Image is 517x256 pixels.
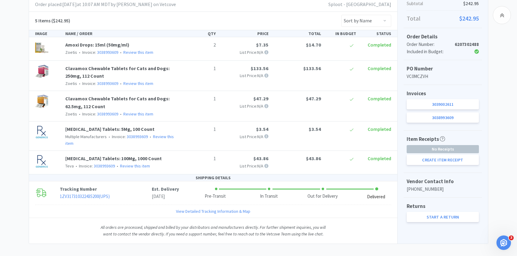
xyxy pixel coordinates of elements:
[75,163,78,169] span: •
[459,14,479,23] span: $242.95
[407,186,479,193] p: [PHONE_NUMBER]
[218,30,271,37] div: PRICE
[107,134,148,139] span: Invoice:
[205,193,226,200] div: Pre-Transit
[306,42,321,48] span: $14.70
[65,126,154,132] a: [MEDICAL_DATA] Tablets: 5Mg, 100 Count
[309,126,321,132] span: $3.54
[496,235,511,250] iframe: Intercom live chat
[407,135,445,143] h5: Item Receipts
[120,163,150,169] a: Review this item
[407,112,479,123] a: 3038993609
[108,134,111,139] span: •
[65,155,162,161] a: [MEDICAL_DATA] Tablets: 100Mg, 1000 Count
[253,155,268,161] span: $43.86
[306,96,321,102] span: $47.29
[407,212,479,222] a: Start a Return
[35,17,70,25] h5: ($242.95)
[359,30,394,37] div: STATUS
[407,33,479,41] h5: Order Details
[97,50,118,55] a: 3038993609
[186,65,216,73] p: 1
[407,145,479,153] span: No Receipts
[97,111,118,117] a: 3038993609
[221,103,268,109] p: List Price: N/A
[221,133,268,140] p: List Price: N/A
[65,65,170,79] a: Clavamox Chewable Tablets for Cats and Dogs: 250mg, 112 Count
[123,111,153,117] a: Review this item
[78,50,81,55] span: •
[368,42,391,48] span: Completed
[368,65,391,71] span: Completed
[65,111,77,117] span: Zoetis
[407,41,455,48] div: Order Number:
[256,42,268,48] span: $7.35
[65,96,170,109] a: Clavamox Chewable Tablets for Cats and Dogs: 62.5mg, 112 Count
[65,50,77,55] span: Zoetis
[77,111,118,117] span: Invoice:
[251,65,268,71] span: $133.56
[149,134,152,139] span: •
[60,193,110,199] a: 1ZV317310322435200(UPS)
[306,155,321,161] span: $43.86
[407,202,479,210] h5: Returns
[368,126,391,132] span: Completed
[94,163,115,169] a: 3038993609
[77,50,118,55] span: Invoice:
[29,174,397,181] div: SHIPPING DETAILS
[221,72,268,79] p: List Price: N/A
[368,96,391,102] span: Completed
[186,95,216,103] p: 1
[65,81,77,86] span: Zoetis
[307,193,338,200] div: Out for Delivery
[186,155,216,163] p: 1
[35,1,176,8] p: Order placed: [DATE] at 10:07 AM MDT by [PERSON_NAME] on Vetcove
[186,41,216,49] p: 2
[260,193,278,200] div: In Transit
[407,73,479,80] p: VC0MCZVH
[368,155,391,161] span: Completed
[35,41,48,54] img: 8bb8164419b54b76953dd0132461f373_169590.jpeg
[35,95,48,108] img: 2baffb33ab0743debe04b2b6e2c7e4f2_462269.jpeg
[127,134,148,139] a: 3038993609
[176,208,250,215] a: View Detailed Tracking Information & Map
[324,30,359,37] div: IN BUDGET
[407,14,479,23] p: Total
[407,177,479,186] h5: Vendor Contact Info
[35,125,48,139] img: 466717cf64d748ff8e43ac46eae8e183_369346.jpeg
[78,81,81,86] span: •
[221,163,268,169] p: List Price: N/A
[123,50,153,55] a: Review this item
[455,41,479,47] strong: 6207302488
[97,81,118,86] a: 3038993609
[328,1,391,8] p: Sploot - [GEOGRAPHIC_DATA]
[65,134,174,146] a: Review this item
[65,42,129,48] a: Amoxi Drops: 15ml (50mg/ml)
[77,81,118,86] span: Invoice:
[367,193,385,200] div: Delivered
[407,155,479,165] button: Create Item Receipt
[152,193,179,200] p: [DATE]
[119,111,122,117] span: •
[271,30,324,37] div: TOTAL
[253,96,268,102] span: $47.29
[256,126,268,132] span: $3.54
[183,30,218,37] div: QTY
[407,48,455,55] div: Included in Budget:
[65,163,74,169] span: Teva
[119,81,122,86] span: •
[407,65,479,73] h5: PO Number
[78,111,81,117] span: •
[221,49,268,56] p: List Price: N/A
[65,134,107,139] span: Multiple Manufacturers
[407,89,479,98] h5: Invoices
[74,163,115,169] span: Invoice:
[186,125,216,133] p: 1
[33,30,63,37] div: IMAGE
[407,99,479,109] a: 3039002611
[116,163,119,169] span: •
[303,65,321,71] span: $133.56
[35,65,48,78] img: 6bfc34df1d7f42ef92bc53ba9ab6a7fc_454208.jpeg
[60,186,152,193] p: Tracking Number
[123,81,153,86] a: Review this item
